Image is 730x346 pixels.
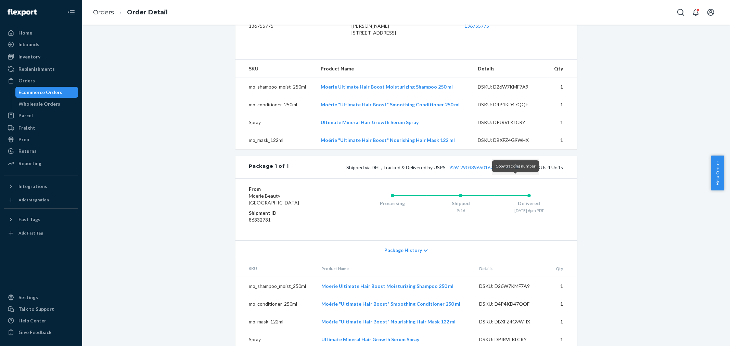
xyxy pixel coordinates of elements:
[235,78,316,96] td: mo_shampoo_moist_250ml
[549,295,577,313] td: 1
[19,101,61,107] div: Wholesale Orders
[4,315,78,326] a: Help Center
[18,160,41,167] div: Reporting
[18,77,35,84] div: Orders
[321,319,456,324] a: Moérie "Ultimate Hair Boost" Nourishing Hair Mask 122 ml
[4,304,78,315] a: Talk to Support
[674,5,688,19] button: Open Search Box
[479,336,544,343] div: DSKU: DPJRVLKLCRY
[315,60,472,78] th: Product Name
[4,110,78,121] a: Parcel
[496,163,536,169] span: Copy tracking number
[358,200,427,207] div: Processing
[18,66,55,72] div: Replenishments
[321,137,455,143] a: Moérie "Ultimate Hair Boost" Nourishing Hair Mask 122 ml
[321,84,453,90] a: Moerie Ultimate Hair Boost Moisturizing Shampoo 250 ml
[18,29,32,36] div: Home
[495,200,563,207] div: Delivered
[18,306,54,312] div: Talk to Support
[347,164,522,170] span: Shipped via DHL, Tracked & Delivered by USPS
[235,277,316,295] td: mo_shampoo_moist_250ml
[18,317,46,324] div: Help Center
[472,60,548,78] th: Details
[4,122,78,133] a: Freight
[235,313,316,331] td: mo_mask_122ml
[548,60,577,78] th: Qty
[548,131,577,149] td: 1
[4,292,78,303] a: Settings
[93,9,114,16] a: Orders
[18,53,40,60] div: Inventory
[64,5,78,19] button: Close Navigation
[4,181,78,192] button: Integrations
[18,41,39,48] div: Inbounds
[249,193,299,205] span: Moerie Beauty [GEOGRAPHIC_DATA]
[4,158,78,169] a: Reporting
[549,260,577,277] th: Qty
[235,96,316,114] td: mo_conditioner_250ml
[249,186,331,192] dt: From
[15,98,78,109] a: Wholesale Orders
[127,9,168,16] a: Order Detail
[316,260,474,277] th: Product Name
[4,134,78,145] a: Prep
[474,260,549,277] th: Details
[4,51,78,62] a: Inventory
[549,277,577,295] td: 1
[426,200,495,207] div: Shipped
[479,318,544,325] div: DSKU: DBXFZ4G9WHX
[249,210,331,216] dt: Shipment ID
[478,101,542,108] div: DSKU: D4P4KD47QQF
[18,148,37,155] div: Returns
[321,283,453,289] a: Moerie Ultimate Hair Boost Moisturizing Shampoo 250 ml
[18,124,35,131] div: Freight
[548,78,577,96] td: 1
[4,228,78,239] a: Add Fast Tag
[235,295,316,313] td: mo_conditioner_250ml
[249,23,341,29] dd: 136755775
[235,114,316,131] td: Spray
[18,197,49,203] div: Add Integration
[18,230,43,236] div: Add Fast Tag
[235,260,316,277] th: SKU
[464,23,489,29] a: 136755775
[321,336,419,342] a: Ultimate Mineral Hair Growth Serum Spray
[548,96,577,114] td: 1
[711,156,724,190] button: Help Center
[235,60,316,78] th: SKU
[289,163,563,172] div: 4 SKUs 4 Units
[18,294,38,301] div: Settings
[479,301,544,307] div: DSKU: D4P4KD47QQF
[478,83,542,90] div: DSKU: D26W7KMF7A9
[4,27,78,38] a: Home
[249,163,289,172] div: Package 1 of 1
[18,136,29,143] div: Prep
[19,89,63,96] div: Ecommerce Orders
[15,87,78,98] a: Ecommerce Orders
[689,5,703,19] button: Open notifications
[479,283,544,290] div: DSKU: D26W7KMF7A9
[450,164,510,170] a: 9261290339650162220196
[321,102,460,107] a: Moérie "Ultimate Hair Boost" Smoothing Conditioner 250 ml
[88,2,173,23] ol: breadcrumbs
[4,39,78,50] a: Inbounds
[478,119,542,126] div: DSKU: DPJRVLKLCRY
[704,5,718,19] button: Open account menu
[18,112,33,119] div: Parcel
[321,301,460,307] a: Moérie "Ultimate Hair Boost" Smoothing Conditioner 250 ml
[4,214,78,225] button: Fast Tags
[4,75,78,86] a: Orders
[384,247,422,254] span: Package History
[321,119,419,125] a: Ultimate Mineral Hair Growth Serum Spray
[4,64,78,75] a: Replenishments
[18,216,40,223] div: Fast Tags
[235,131,316,149] td: mo_mask_122ml
[4,146,78,157] a: Returns
[495,208,563,213] div: [DATE] 6pm PDT
[249,216,331,223] dd: 86332731
[478,137,542,144] div: DSKU: DBXFZ4G9WHX
[18,329,52,336] div: Give Feedback
[548,114,577,131] td: 1
[8,9,37,16] img: Flexport logo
